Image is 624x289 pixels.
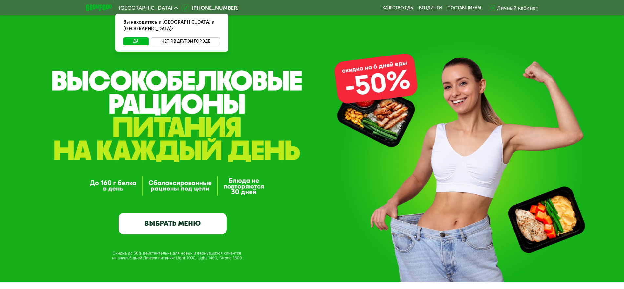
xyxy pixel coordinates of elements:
[497,4,538,12] div: Личный кабинет
[447,5,481,11] div: поставщикам
[181,4,239,12] a: [PHONE_NUMBER]
[123,37,149,45] button: Да
[115,14,228,37] div: Вы находитесь в [GEOGRAPHIC_DATA] и [GEOGRAPHIC_DATA]?
[382,5,414,11] a: Качество еды
[119,5,172,11] span: [GEOGRAPHIC_DATA]
[119,213,227,234] a: ВЫБРАТЬ МЕНЮ
[419,5,442,11] a: Вендинги
[151,37,220,45] button: Нет, я в другом городе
